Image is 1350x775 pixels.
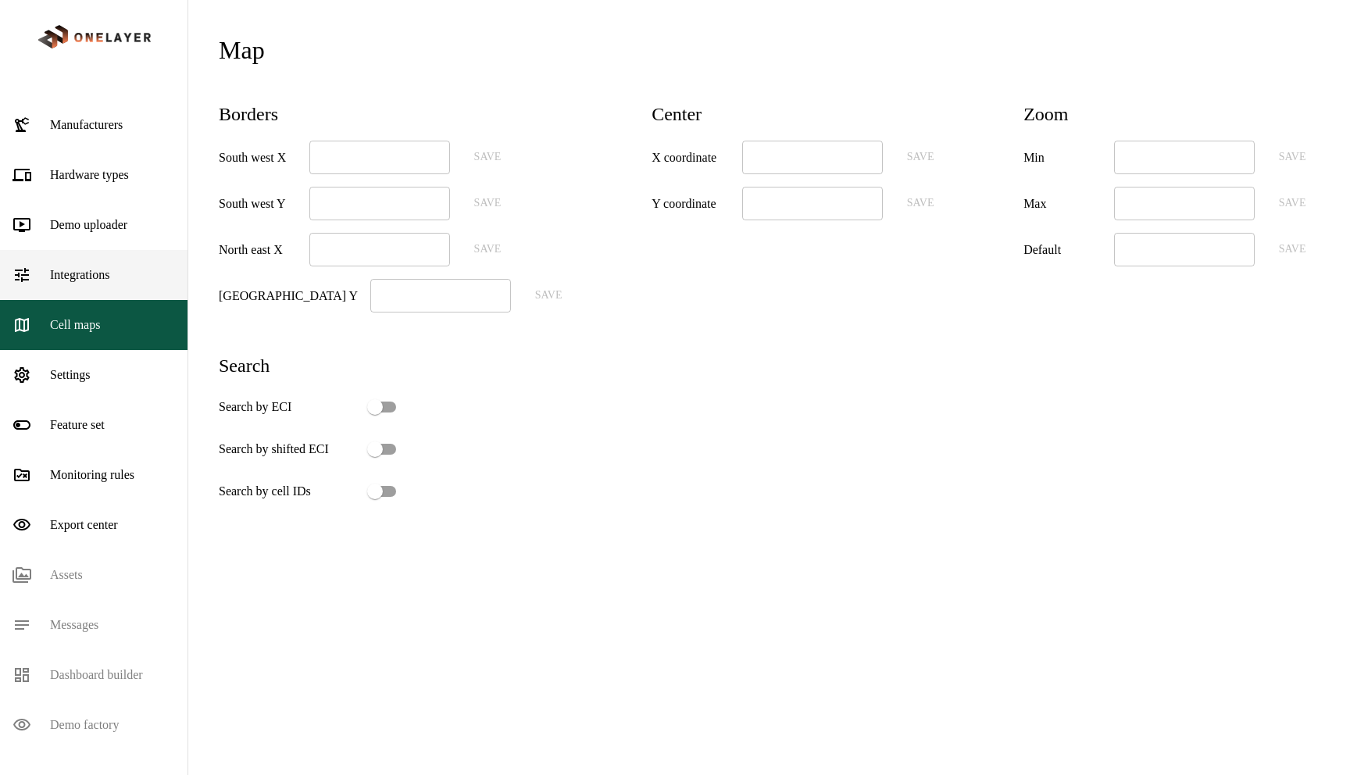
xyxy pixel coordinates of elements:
[652,195,730,213] p: Y coordinate
[219,398,291,416] p: Search by ECI
[219,440,329,459] p: Search by shifted ECI
[652,148,730,167] p: X coordinate
[1023,195,1102,213] p: Max
[652,100,945,128] p: Center
[219,100,573,128] p: Borders
[219,482,311,501] p: Search by cell IDs
[50,266,109,284] p: Integrations
[219,31,1319,69] p: map
[1023,148,1102,167] p: Min
[50,716,119,734] p: Demo factory
[219,241,297,259] p: North east X
[50,566,83,584] p: Assets
[50,216,127,234] p: Demo uploader
[1023,100,1317,128] p: Zoom
[1023,241,1102,259] p: Default
[50,516,118,534] p: Export center
[50,616,98,634] p: Messages
[50,166,129,184] p: Hardware types
[219,148,297,167] p: South west X
[50,466,134,484] p: Monitoring rules
[219,352,405,380] p: Search
[50,416,105,434] p: Feature set
[50,316,100,334] p: Cell maps
[50,116,123,134] p: Manufacturers
[219,195,297,213] p: South west Y
[219,287,358,305] p: [GEOGRAPHIC_DATA] Y
[50,366,91,384] p: Settings
[50,666,143,684] p: Dashboard builder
